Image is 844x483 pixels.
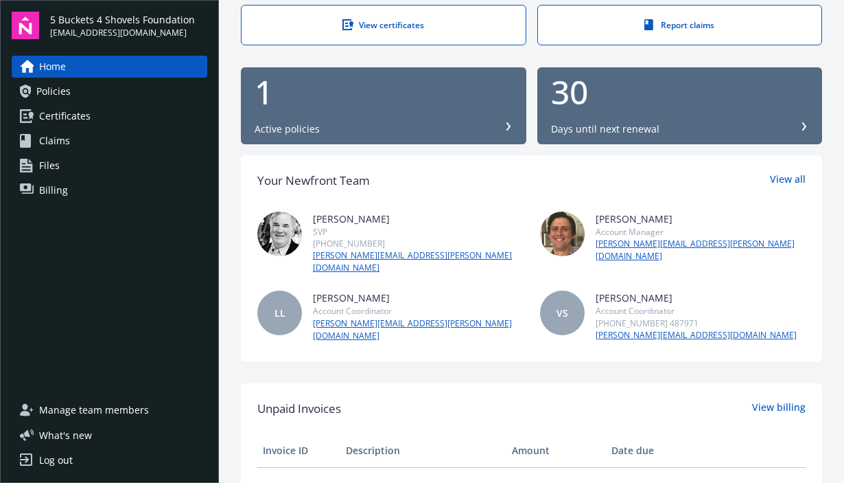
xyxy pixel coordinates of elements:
a: Files [12,155,207,177]
th: Date due [606,434,689,467]
span: Manage team members [39,399,149,421]
div: SVP [313,226,524,238]
div: Days until next renewal [551,122,659,136]
button: What's new [12,428,114,442]
div: 1 [255,76,513,109]
div: Your Newfront Team [257,172,370,190]
a: Report claims [537,5,823,45]
span: Home [39,56,66,78]
img: photo [540,212,585,256]
span: Certificates [39,105,91,127]
div: [PERSON_NAME] [313,212,524,226]
span: 5 Buckets 4 Shovels Foundation [50,12,195,27]
div: [PERSON_NAME] [596,212,806,226]
div: [PHONE_NUMBER] 487971 [596,317,797,329]
a: Billing [12,179,207,201]
img: navigator-logo.svg [12,12,39,39]
div: Account Coordinator [313,305,524,317]
div: [PERSON_NAME] [313,291,524,305]
img: photo [257,212,302,256]
a: [PERSON_NAME][EMAIL_ADDRESS][PERSON_NAME][DOMAIN_NAME] [313,249,524,274]
th: Amount [506,434,606,467]
div: Account Coordinator [596,305,797,317]
div: Account Manager [596,226,806,238]
span: [EMAIL_ADDRESS][DOMAIN_NAME] [50,27,195,39]
div: [PHONE_NUMBER] [313,238,524,249]
a: Manage team members [12,399,207,421]
span: Billing [39,179,68,201]
a: Home [12,56,207,78]
span: VS [556,306,568,320]
button: 5 Buckets 4 Shovels Foundation[EMAIL_ADDRESS][DOMAIN_NAME] [50,12,207,39]
span: LL [274,306,285,320]
div: Active policies [255,122,320,136]
span: What ' s new [39,428,92,442]
div: Report claims [565,19,795,31]
span: Files [39,155,60,177]
span: Policies [36,80,71,102]
div: 30 [551,76,809,109]
button: 30Days until next renewal [537,67,823,144]
div: [PERSON_NAME] [596,291,797,305]
a: [PERSON_NAME][EMAIL_ADDRESS][DOMAIN_NAME] [596,329,797,341]
a: [PERSON_NAME][EMAIL_ADDRESS][PERSON_NAME][DOMAIN_NAME] [596,238,806,262]
button: 1Active policies [241,67,526,144]
a: Policies [12,80,207,102]
th: Description [340,434,506,467]
a: [PERSON_NAME][EMAIL_ADDRESS][PERSON_NAME][DOMAIN_NAME] [313,317,524,342]
th: Invoice ID [257,434,340,467]
a: View billing [752,400,806,418]
div: View certificates [269,19,498,31]
a: Claims [12,130,207,152]
div: Log out [39,449,73,471]
a: View certificates [241,5,526,45]
span: Claims [39,130,70,152]
a: Certificates [12,105,207,127]
span: Unpaid Invoices [257,400,341,418]
a: View all [770,172,806,190]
